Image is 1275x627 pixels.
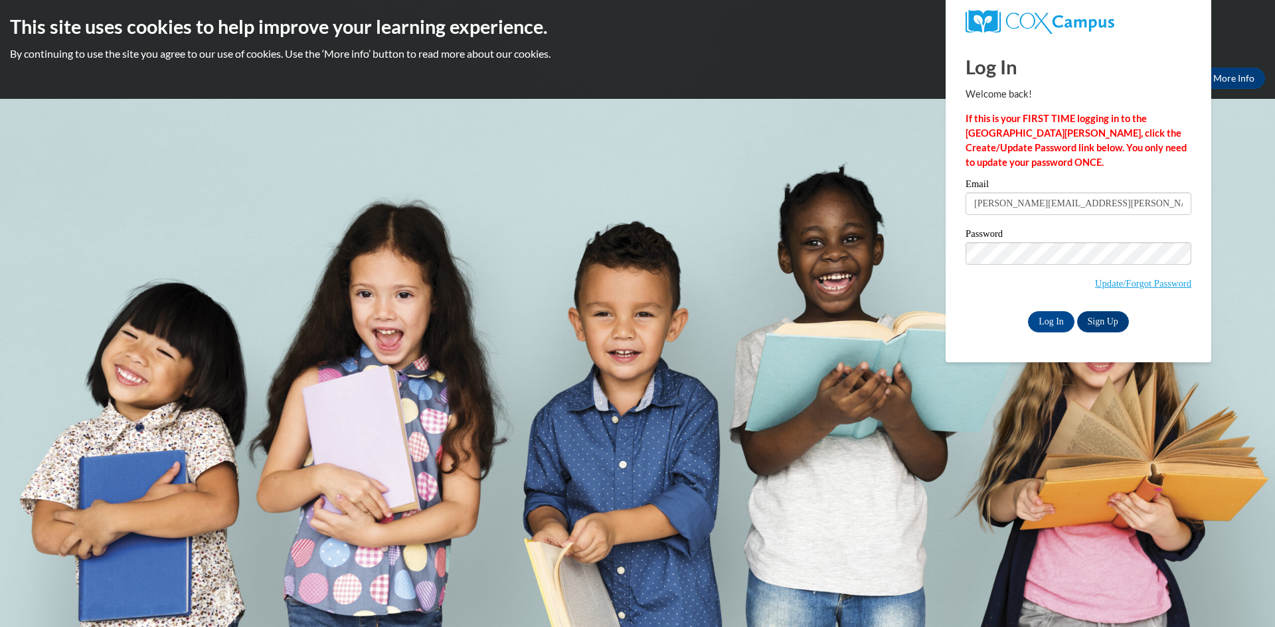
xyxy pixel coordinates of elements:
[966,53,1191,80] h1: Log In
[966,10,1191,34] a: COX Campus
[10,46,1265,61] p: By continuing to use the site you agree to our use of cookies. Use the ‘More info’ button to read...
[966,179,1191,192] label: Email
[966,10,1114,34] img: COX Campus
[966,113,1187,168] strong: If this is your FIRST TIME logging in to the [GEOGRAPHIC_DATA][PERSON_NAME], click the Create/Upd...
[1203,68,1265,89] a: More Info
[10,13,1265,40] h2: This site uses cookies to help improve your learning experience.
[966,229,1191,242] label: Password
[966,87,1191,102] p: Welcome back!
[1095,278,1191,289] a: Update/Forgot Password
[1028,311,1074,332] input: Log In
[1077,311,1129,332] a: Sign Up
